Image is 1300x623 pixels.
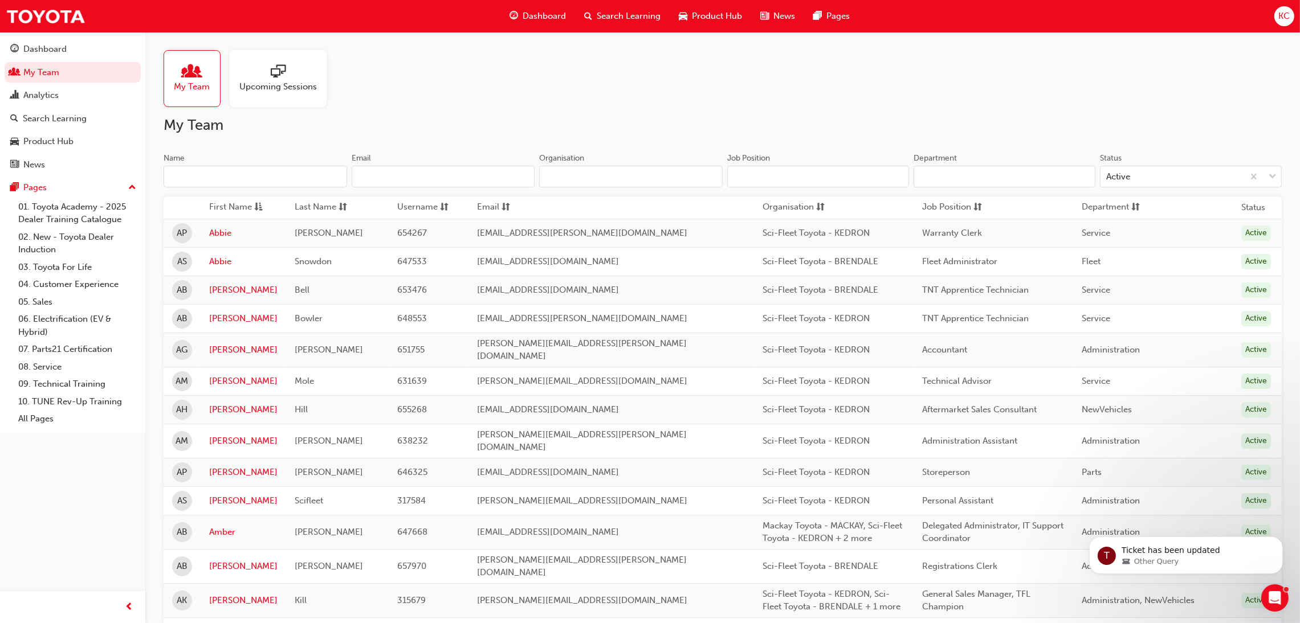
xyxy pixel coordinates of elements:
span: AB [177,284,188,297]
a: My Team [5,62,141,83]
span: [PERSON_NAME][EMAIL_ADDRESS][PERSON_NAME][DOMAIN_NAME] [477,338,687,362]
a: Product Hub [5,131,141,152]
span: Search Learning [597,10,661,23]
span: Accountant [922,345,967,355]
div: Search Learning [23,112,87,125]
a: search-iconSearch Learning [575,5,670,28]
span: people-icon [10,68,19,78]
a: pages-iconPages [804,5,859,28]
span: Sci-Fleet Toyota - KEDRON [763,313,870,323]
span: news-icon [760,9,769,23]
div: Active [1241,342,1271,358]
span: AK [177,594,188,607]
span: Warranty Clerk [922,228,982,238]
iframe: Intercom live chat [1261,584,1289,612]
span: 315679 [397,595,426,605]
span: First Name [209,200,252,215]
div: Active [1241,402,1271,417]
span: Sci-Fleet Toyota - KEDRON [763,345,870,355]
span: [PERSON_NAME] [295,228,363,238]
span: Service [1082,285,1110,295]
span: Department [1082,200,1129,215]
div: Department [914,153,957,164]
a: 01. Toyota Academy - 2025 Dealer Training Catalogue [14,198,141,228]
span: chart-icon [10,91,19,101]
span: news-icon [10,160,19,170]
span: Organisation [763,200,814,215]
button: DashboardMy TeamAnalyticsSearch LearningProduct HubNews [5,36,141,177]
span: guage-icon [510,9,518,23]
span: Upcoming Sessions [239,80,317,93]
div: Name [164,153,185,164]
span: 647668 [397,527,427,537]
a: [PERSON_NAME] [209,375,278,388]
a: Trak [6,3,85,29]
span: pages-icon [10,183,19,193]
iframe: Intercom notifications message [1072,513,1300,592]
span: Personal Assistant [922,495,993,506]
a: 08. Service [14,358,141,376]
span: 647533 [397,256,427,267]
input: Department [914,166,1095,187]
span: Administration [1082,436,1140,446]
button: Emailsorting-icon [477,200,540,215]
span: NewVehicles [1082,404,1132,415]
span: Sci-Fleet Toyota - KEDRON [763,404,870,415]
span: 657970 [397,561,426,571]
div: Active [1241,493,1271,509]
a: Amber [209,526,278,539]
a: [PERSON_NAME] [209,403,278,416]
span: search-icon [584,9,592,23]
span: Hill [295,404,308,415]
div: Job Position [727,153,770,164]
div: Active [1241,226,1271,241]
span: [PERSON_NAME] [295,345,363,355]
span: sorting-icon [440,200,449,215]
span: down-icon [1269,170,1277,185]
span: AG [177,343,188,356]
button: KC [1274,6,1294,26]
span: Mackay Toyota - MACKAY, Sci-Fleet Toyota - KEDRON + 2 more [763,520,902,544]
a: Upcoming Sessions [230,50,336,107]
span: Bowler [295,313,323,323]
h2: My Team [164,116,1282,134]
span: Snowdon [295,256,332,267]
span: 631639 [397,376,427,386]
div: Dashboard [23,43,67,56]
span: Administration [1082,345,1140,355]
span: TNT Apprentice Technician [922,313,1029,323]
span: sorting-icon [973,200,982,215]
span: Sci-Fleet Toyota - KEDRON [763,376,870,386]
span: [PERSON_NAME][EMAIL_ADDRESS][DOMAIN_NAME] [477,595,687,605]
span: 648553 [397,313,427,323]
span: Sci-Fleet Toyota - KEDRON [763,436,870,446]
a: Abbie [209,255,278,268]
a: 03. Toyota For Life [14,259,141,276]
span: AH [177,403,188,416]
div: Active [1241,311,1271,326]
span: prev-icon [125,600,134,614]
span: [PERSON_NAME][EMAIL_ADDRESS][DOMAIN_NAME] [477,376,687,386]
span: Sci-Fleet Toyota - KEDRON [763,495,870,506]
span: Mole [295,376,314,386]
a: [PERSON_NAME] [209,494,278,507]
span: Last Name [295,200,336,215]
a: [PERSON_NAME] [209,312,278,325]
a: 10. TUNE Rev-Up Training [14,393,141,411]
button: Pages [5,177,141,198]
a: 09. Technical Training [14,375,141,393]
span: search-icon [10,114,18,124]
button: First Nameasc-icon [209,200,272,215]
span: Fleet [1082,256,1101,267]
span: sorting-icon [816,200,825,215]
span: 646325 [397,467,427,477]
span: Aftermarket Sales Consultant [922,404,1037,415]
button: Usernamesorting-icon [397,200,460,215]
span: car-icon [10,137,19,147]
span: News [773,10,795,23]
span: Registrations Clerk [922,561,997,571]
